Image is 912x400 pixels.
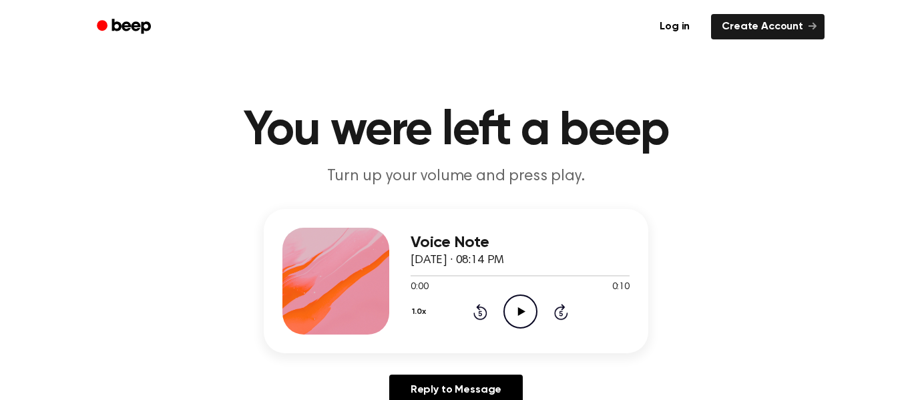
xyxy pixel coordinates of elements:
p: Turn up your volume and press play. [200,166,712,188]
span: [DATE] · 08:14 PM [411,254,504,266]
h3: Voice Note [411,234,630,252]
a: Log in [646,11,703,42]
a: Create Account [711,14,825,39]
button: 1.0x [411,301,431,323]
span: 0:10 [612,280,630,294]
a: Beep [87,14,163,40]
h1: You were left a beep [114,107,798,155]
span: 0:00 [411,280,428,294]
